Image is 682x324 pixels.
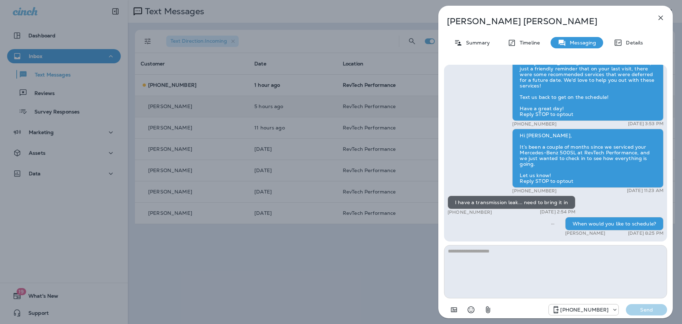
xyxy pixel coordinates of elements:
[447,16,641,26] p: [PERSON_NAME] [PERSON_NAME]
[566,40,596,46] p: Messaging
[565,230,606,236] p: [PERSON_NAME]
[551,220,554,227] span: Sent
[448,196,575,209] div: I have a transmission leak... need to bring it in
[627,188,664,193] p: [DATE] 11:23 AM
[512,188,557,194] p: [PHONE_NUMBER]
[628,230,664,236] p: [DATE] 8:25 PM
[628,121,664,127] p: [DATE] 3:53 PM
[516,40,540,46] p: Timeline
[462,40,490,46] p: Summary
[622,40,643,46] p: Details
[512,56,664,121] div: Hello [PERSON_NAME], this is RevTech Performance, just a friendly reminder that on your last visi...
[540,209,575,215] p: [DATE] 2:54 PM
[512,129,664,188] div: Hi [PERSON_NAME], It’s been a couple of months since we serviced your Mercedes-Benz 500SL at RevT...
[448,209,492,215] p: [PHONE_NUMBER]
[560,307,608,313] p: [PHONE_NUMBER]
[464,303,478,317] button: Select an emoji
[512,121,557,127] p: [PHONE_NUMBER]
[549,306,618,314] div: +1 (571) 520-7309
[565,217,664,230] div: When would you like to schedule?
[447,303,461,317] button: Add in a premade template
